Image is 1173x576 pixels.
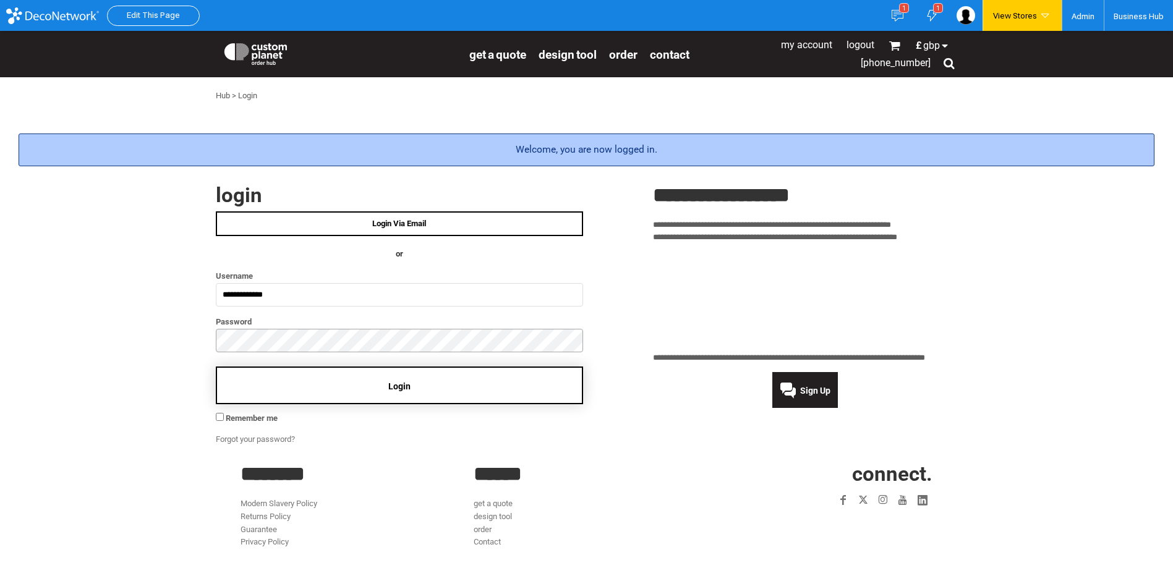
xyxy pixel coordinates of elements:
[216,413,224,421] input: Remember me
[609,47,638,61] a: order
[539,48,597,62] span: design tool
[232,90,236,103] div: >
[19,133,1154,166] div: Welcome, you are now logged in.
[216,91,230,100] a: Hub
[241,499,317,508] a: Modern Slavery Policy
[222,40,289,65] img: Custom Planet
[474,537,501,546] a: Contact
[762,517,932,532] iframe: Customer reviews powered by Trustpilot
[127,11,180,20] a: Edit This Page
[899,3,909,13] div: 1
[650,47,689,61] a: Contact
[653,252,958,344] iframe: Customer reviews powered by Trustpilot
[781,39,832,51] a: My Account
[847,39,874,51] a: Logout
[216,185,583,205] h2: Login
[216,211,583,236] a: Login Via Email
[933,3,943,13] div: 1
[241,537,289,546] a: Privacy Policy
[916,41,923,51] span: £
[216,269,583,283] label: Username
[861,57,931,69] span: [PHONE_NUMBER]
[216,434,295,444] a: Forgot your password?
[469,47,526,61] a: get a quote
[469,48,526,62] span: get a quote
[241,525,277,534] a: Guarantee
[216,248,583,261] h4: OR
[539,47,597,61] a: design tool
[216,315,583,329] label: Password
[241,512,291,521] a: Returns Policy
[474,499,513,508] a: get a quote
[238,90,257,103] div: Login
[388,381,411,391] span: Login
[923,41,940,51] span: GBP
[474,512,512,521] a: design tool
[474,525,492,534] a: order
[800,386,830,396] span: Sign Up
[707,464,932,484] h2: CONNECT.
[226,413,278,423] span: Remember me
[216,34,463,71] a: Custom Planet
[650,48,689,62] span: Contact
[609,48,638,62] span: order
[372,219,426,228] span: Login Via Email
